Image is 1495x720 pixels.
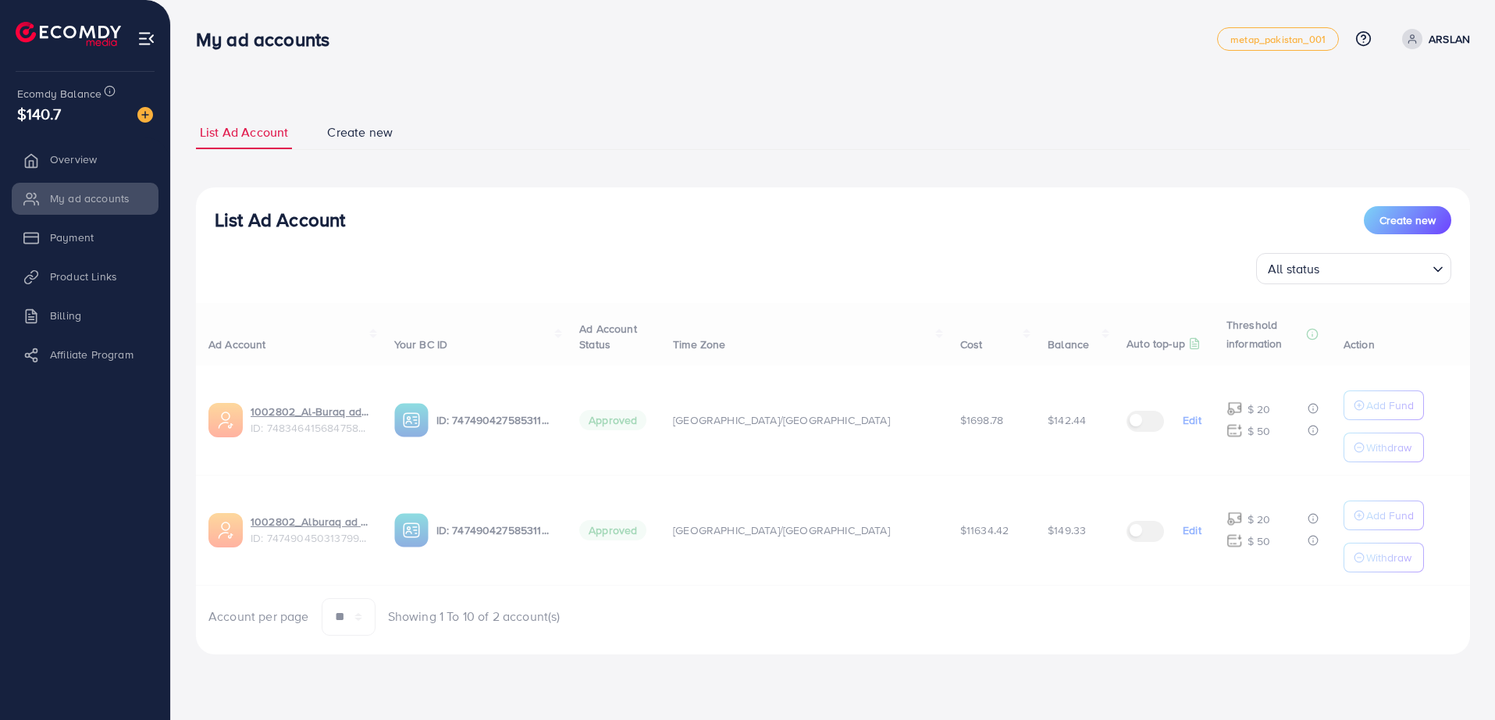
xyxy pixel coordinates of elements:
[1429,30,1470,48] p: ARSLAN
[215,209,345,231] h3: List Ad Account
[1217,27,1339,51] a: metap_pakistan_001
[1396,29,1470,49] a: ARSLAN
[137,30,155,48] img: menu
[1256,253,1451,284] div: Search for option
[16,22,121,46] img: logo
[196,28,342,51] h3: My ad accounts
[1230,34,1326,45] span: metap_pakistan_001
[1364,206,1451,234] button: Create new
[327,123,393,141] span: Create new
[137,107,153,123] img: image
[200,123,288,141] span: List Ad Account
[1379,212,1436,228] span: Create new
[1325,255,1426,280] input: Search for option
[1265,258,1323,280] span: All status
[17,86,101,102] span: Ecomdy Balance
[17,102,61,125] span: $140.7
